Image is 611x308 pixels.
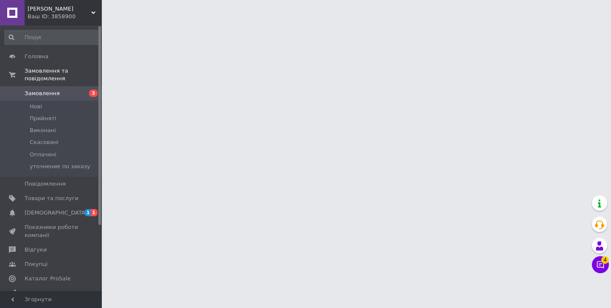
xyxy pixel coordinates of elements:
[30,103,42,110] span: Нові
[30,151,56,158] span: Оплачені
[89,90,98,97] span: 3
[25,90,60,97] span: Замовлення
[30,115,56,122] span: Прийняті
[28,5,91,13] span: Марла
[28,13,102,20] div: Ваш ID: 3858900
[25,289,54,297] span: Аналітика
[25,67,102,82] span: Замовлення та повідомлення
[30,163,90,170] span: уточнение по заказу
[30,138,59,146] span: Скасовані
[25,246,47,254] span: Відгуки
[592,256,609,273] button: Чат з покупцем4
[25,180,66,188] span: Повідомлення
[25,53,48,60] span: Головна
[25,260,48,268] span: Покупці
[25,209,87,217] span: [DEMOGRAPHIC_DATA]
[25,223,78,239] span: Показники роботи компанії
[25,275,70,283] span: Каталог ProSale
[4,30,100,45] input: Пошук
[601,256,609,264] span: 4
[25,195,78,202] span: Товари та послуги
[84,209,91,216] span: 1
[30,127,56,134] span: Виконані
[91,209,98,216] span: 1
